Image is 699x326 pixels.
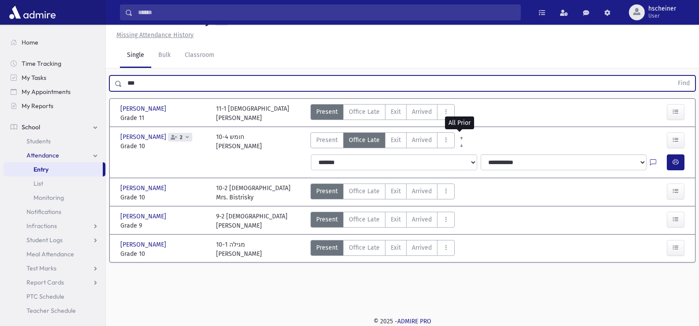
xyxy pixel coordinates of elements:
[391,107,401,116] span: Exit
[4,304,105,318] a: Teacher Schedule
[391,243,401,252] span: Exit
[391,187,401,196] span: Exit
[120,240,168,249] span: [PERSON_NAME]
[412,243,432,252] span: Arrived
[216,104,289,123] div: 11-1 [DEMOGRAPHIC_DATA] [PERSON_NAME]
[22,38,38,46] span: Home
[349,187,380,196] span: Office Late
[178,43,221,68] a: Classroom
[116,31,194,39] u: Missing Attendance History
[26,236,63,244] span: Student Logs
[391,135,401,145] span: Exit
[349,107,380,116] span: Office Late
[4,233,105,247] a: Student Logs
[151,43,178,68] a: Bulk
[4,35,105,49] a: Home
[26,137,51,145] span: Students
[26,222,57,230] span: Infractions
[4,289,105,304] a: PTC Schedule
[310,132,455,151] div: AttTypes
[349,135,380,145] span: Office Late
[4,85,105,99] a: My Appointments
[4,247,105,261] a: Meal Attendance
[120,249,207,259] span: Grade 10
[216,240,262,259] div: 10-1 מגילה [PERSON_NAME]
[4,275,105,289] a: Report Cards
[26,250,74,258] span: Meal Attendance
[648,5,676,12] span: hscheiner
[412,107,432,116] span: Arrived
[22,60,61,67] span: Time Tracking
[412,187,432,196] span: Arrived
[120,104,168,113] span: [PERSON_NAME]
[412,135,432,145] span: Arrived
[26,292,64,300] span: PTC Schedule
[4,162,103,176] a: Entry
[4,99,105,113] a: My Reports
[26,208,61,216] span: Notifications
[216,184,291,202] div: 10-2 [DEMOGRAPHIC_DATA] Mrs. Bistrisky
[316,243,338,252] span: Present
[216,212,288,230] div: 9-2 [DEMOGRAPHIC_DATA] [PERSON_NAME]
[310,104,455,123] div: AttTypes
[310,212,455,230] div: AttTypes
[26,151,59,159] span: Attendance
[26,278,64,286] span: Report Cards
[316,135,338,145] span: Present
[7,4,58,21] img: AdmirePro
[4,191,105,205] a: Monitoring
[216,132,262,151] div: 10-4 חומש [PERSON_NAME]
[120,212,168,221] span: [PERSON_NAME]
[4,134,105,148] a: Students
[4,261,105,275] a: Test Marks
[178,135,184,140] span: 2
[22,123,40,131] span: School
[4,56,105,71] a: Time Tracking
[26,264,56,272] span: Test Marks
[120,132,168,142] span: [PERSON_NAME]
[648,12,676,19] span: User
[310,240,455,259] div: AttTypes
[316,215,338,224] span: Present
[120,193,207,202] span: Grade 10
[120,221,207,230] span: Grade 9
[316,107,338,116] span: Present
[22,74,46,82] span: My Tasks
[4,176,105,191] a: List
[120,184,168,193] span: [PERSON_NAME]
[120,317,685,326] div: © 2025 -
[349,243,380,252] span: Office Late
[120,113,207,123] span: Grade 11
[349,215,380,224] span: Office Late
[4,120,105,134] a: School
[113,31,194,39] a: Missing Attendance History
[34,180,43,187] span: List
[4,219,105,233] a: Infractions
[445,116,474,129] div: All Prior
[133,4,520,20] input: Search
[22,88,71,96] span: My Appointments
[34,194,64,202] span: Monitoring
[4,205,105,219] a: Notifications
[673,76,695,91] button: Find
[34,165,49,173] span: Entry
[391,215,401,224] span: Exit
[4,148,105,162] a: Attendance
[120,43,151,68] a: Single
[412,215,432,224] span: Arrived
[4,71,105,85] a: My Tasks
[22,102,53,110] span: My Reports
[310,184,455,202] div: AttTypes
[316,187,338,196] span: Present
[26,307,76,315] span: Teacher Schedule
[120,142,207,151] span: Grade 10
